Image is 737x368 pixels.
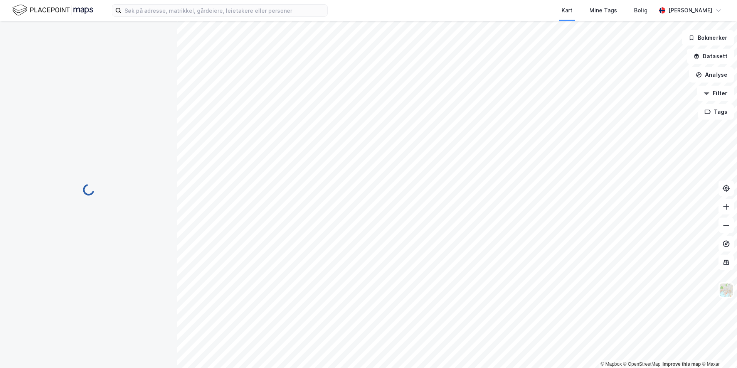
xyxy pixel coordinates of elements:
[601,361,622,367] a: Mapbox
[698,104,734,120] button: Tags
[687,49,734,64] button: Datasett
[623,361,661,367] a: OpenStreetMap
[121,5,327,16] input: Søk på adresse, matrikkel, gårdeiere, leietakere eller personer
[668,6,712,15] div: [PERSON_NAME]
[562,6,572,15] div: Kart
[634,6,648,15] div: Bolig
[689,67,734,83] button: Analyse
[719,283,734,297] img: Z
[698,331,737,368] iframe: Chat Widget
[12,3,93,17] img: logo.f888ab2527a4732fd821a326f86c7f29.svg
[663,361,701,367] a: Improve this map
[682,30,734,46] button: Bokmerker
[82,184,95,196] img: spinner.a6d8c91a73a9ac5275cf975e30b51cfb.svg
[589,6,617,15] div: Mine Tags
[697,86,734,101] button: Filter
